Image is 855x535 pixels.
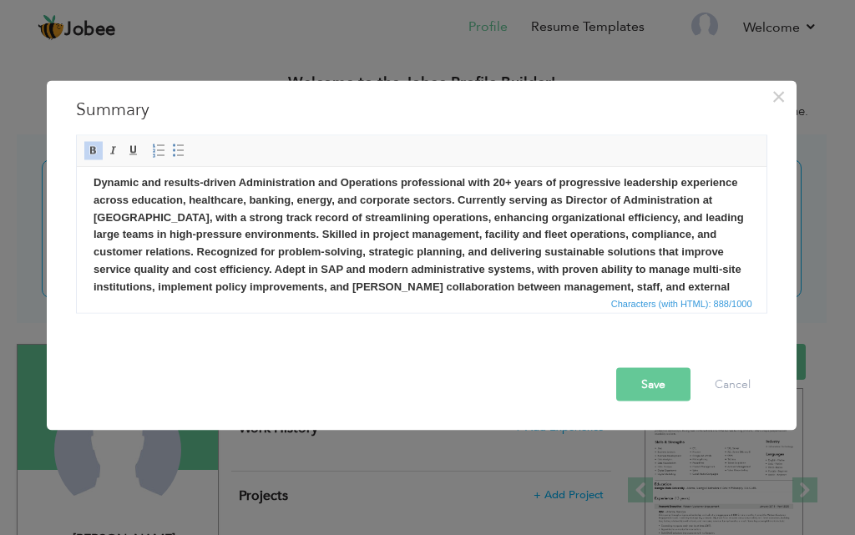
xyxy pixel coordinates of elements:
a: Insert/Remove Numbered List [149,141,168,159]
button: Close [766,83,792,109]
a: Italic [104,141,123,159]
button: Cancel [698,367,767,401]
span: Characters (with HTML): 888/1000 [608,295,756,310]
a: Bold [84,141,103,159]
iframe: Rich Text Editor, summaryEditor [77,167,766,292]
span: × [772,81,786,111]
a: Underline [124,141,143,159]
button: Save [616,367,691,401]
div: Statistics [608,295,757,310]
h3: Summary [76,97,767,122]
strong: Dynamic and results-driven Administration and Operations professional with 20+ years of progressi... [17,8,667,143]
a: Insert/Remove Bulleted List [169,141,188,159]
